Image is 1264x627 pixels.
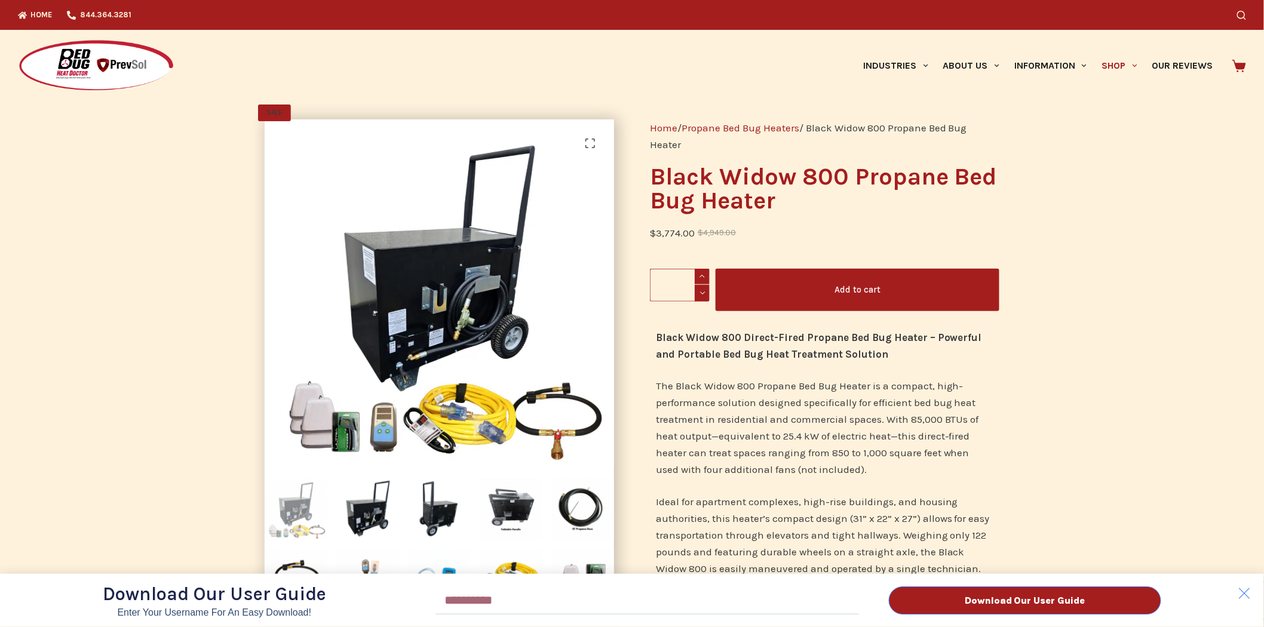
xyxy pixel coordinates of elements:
[965,596,1085,606] span: Download Our User Guide
[889,586,1161,614] button: Download Our User Guide
[10,5,45,41] button: Open LiveChat chat widget
[103,608,326,617] p: Enter Your Username for an Easy Download!
[103,583,326,605] span: Download Our User Guide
